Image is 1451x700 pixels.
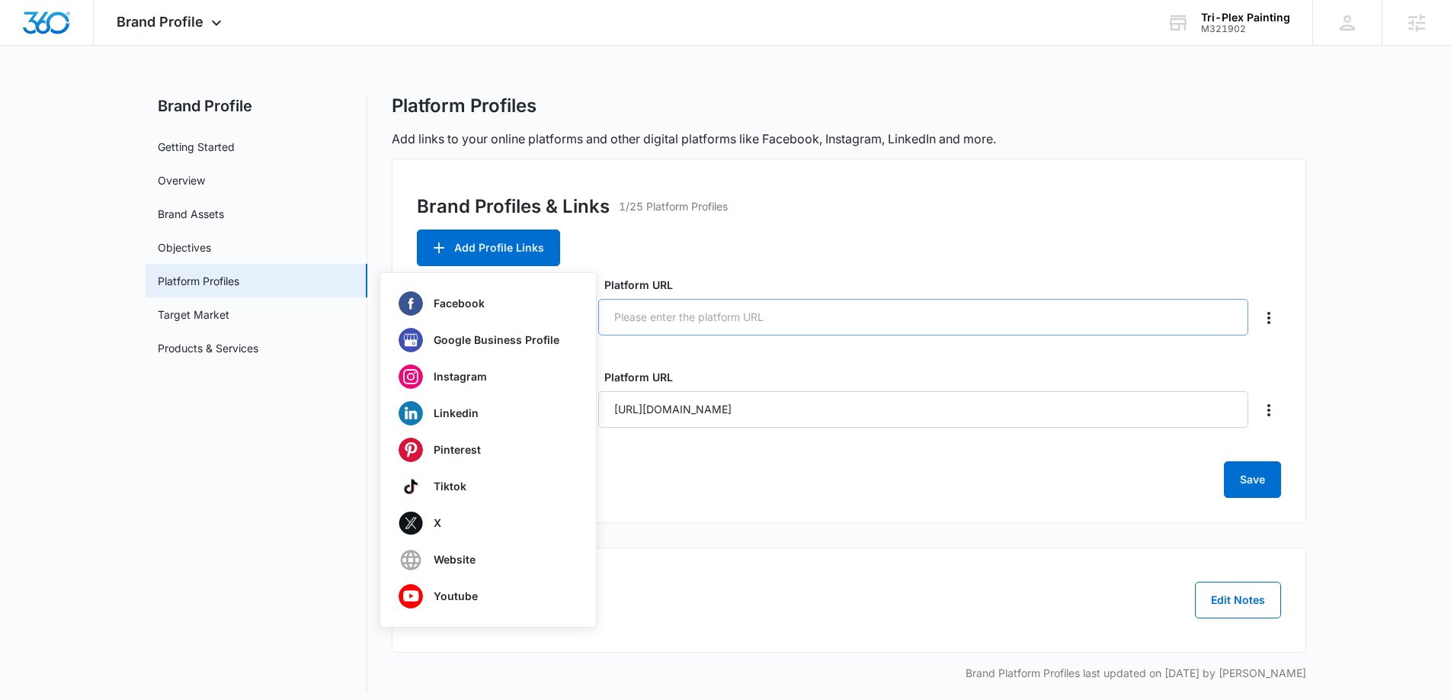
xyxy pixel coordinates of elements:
[1257,306,1280,330] button: Delete
[158,139,235,155] a: Getting Started
[604,277,1255,293] label: Platform URL
[392,95,537,117] h1: Platform Profiles
[158,340,258,356] a: Products & Services
[1224,461,1281,498] button: Save
[380,285,596,322] button: Facebook
[392,130,1306,148] p: Add links to your online platforms and other digital platforms like Facebook, Instagram, LinkedIn...
[434,408,479,419] p: Linkedin
[434,335,559,345] p: Google Business Profile
[380,395,596,432] button: Linkedin
[380,322,596,358] button: Google Business Profile
[1201,11,1290,24] div: account name
[146,95,367,117] h2: Brand Profile
[598,299,1249,336] input: Please enter the platform URL
[380,358,596,395] button: Instagram
[619,198,728,214] p: 1/25 Platform Profiles
[434,445,481,455] p: Pinterest
[380,578,596,615] button: Youtube
[434,371,487,382] p: Instagram
[392,665,1306,681] p: Brand Platform Profiles last updated on [DATE] by [PERSON_NAME]
[158,206,224,222] a: Brand Assets
[1257,398,1280,422] button: Delete
[434,554,476,565] p: Website
[380,468,596,505] button: Tiktok
[158,307,229,323] a: Target Market
[434,591,478,602] p: Youtube
[158,172,205,188] a: Overview
[417,230,560,266] button: Add Profile Links
[434,298,485,309] p: Facebook
[158,239,211,255] a: Objectives
[434,518,441,528] p: X
[604,369,1255,385] label: Platform URL
[598,391,1249,428] input: Please enter the platform URL
[1195,582,1281,618] button: Edit Notes
[380,541,596,578] button: Website
[117,14,203,30] span: Brand Profile
[380,505,596,541] button: X
[434,481,466,492] p: Tiktok
[417,193,610,220] h3: Brand Profiles & Links
[158,273,239,289] a: Platform Profiles
[1201,24,1290,34] div: account id
[380,432,596,468] button: Pinterest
